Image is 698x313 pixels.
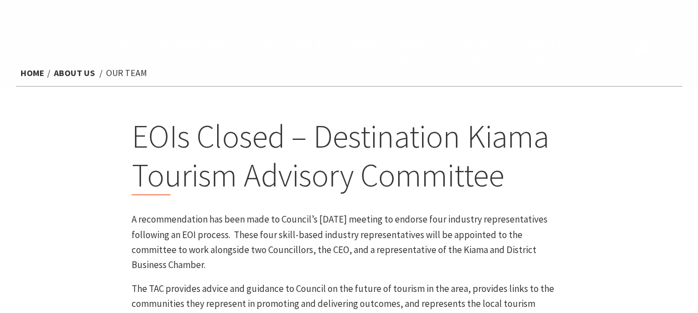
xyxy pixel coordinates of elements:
span: Winter Deals [526,39,564,69]
span: What’s On [399,39,436,69]
span: Plan [352,39,377,52]
span: See & Do [296,39,323,69]
span: Destinations [157,39,228,52]
span: Book now [463,39,491,69]
span: Stay [249,39,274,52]
h2: EOIs Closed – Destination Kiama Tourism Advisory Committee [132,117,567,195]
p: A recommendation has been made to Council’s [DATE] meeting to endorse four industry representativ... [132,212,567,272]
span: Home [106,39,134,52]
nav: Main Menu [95,37,591,71]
